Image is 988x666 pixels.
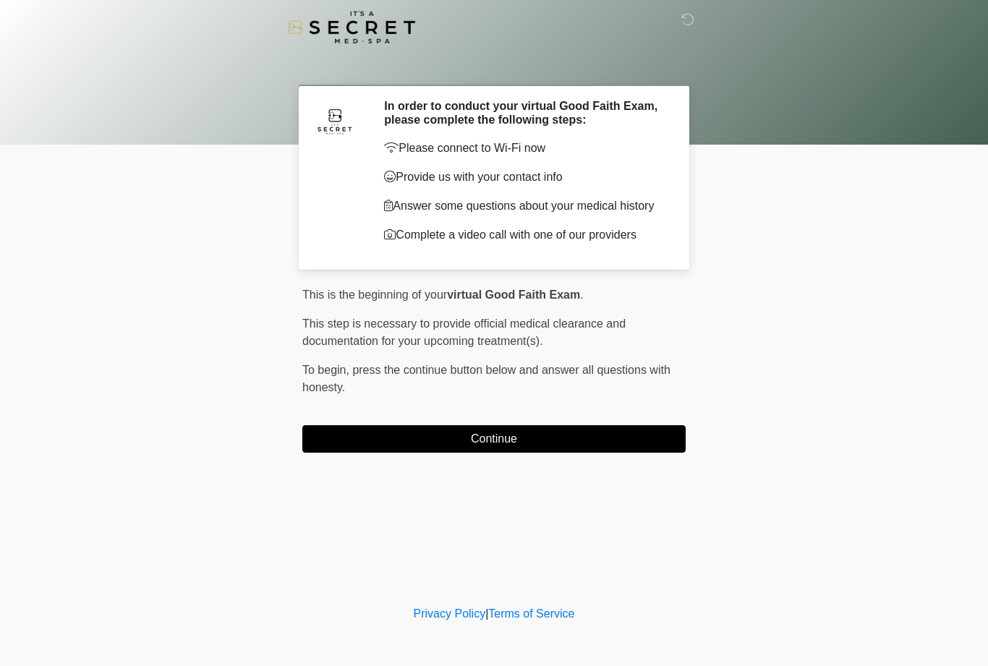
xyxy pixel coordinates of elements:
a: Terms of Service [488,607,574,620]
a: | [485,607,488,620]
span: To begin, [302,364,352,376]
span: This step is necessary to provide official medical clearance and documentation for your upcoming ... [302,317,626,347]
span: . [580,289,583,301]
p: Please connect to Wi-Fi now [384,140,664,157]
strong: virtual Good Faith Exam [447,289,580,301]
img: It's A Secret Med Spa Logo [288,11,415,43]
h1: ‎ ‎ [291,52,697,79]
h2: In order to conduct your virtual Good Faith Exam, please complete the following steps: [384,99,664,127]
span: press the continue button below and answer all questions with honesty. [302,364,670,393]
span: This is the beginning of your [302,289,447,301]
a: Privacy Policy [414,607,486,620]
img: Agent Avatar [313,99,357,142]
button: Continue [302,425,686,453]
p: Provide us with your contact info [384,168,664,186]
p: Answer some questions about your medical history [384,197,664,215]
p: Complete a video call with one of our providers [384,226,664,244]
